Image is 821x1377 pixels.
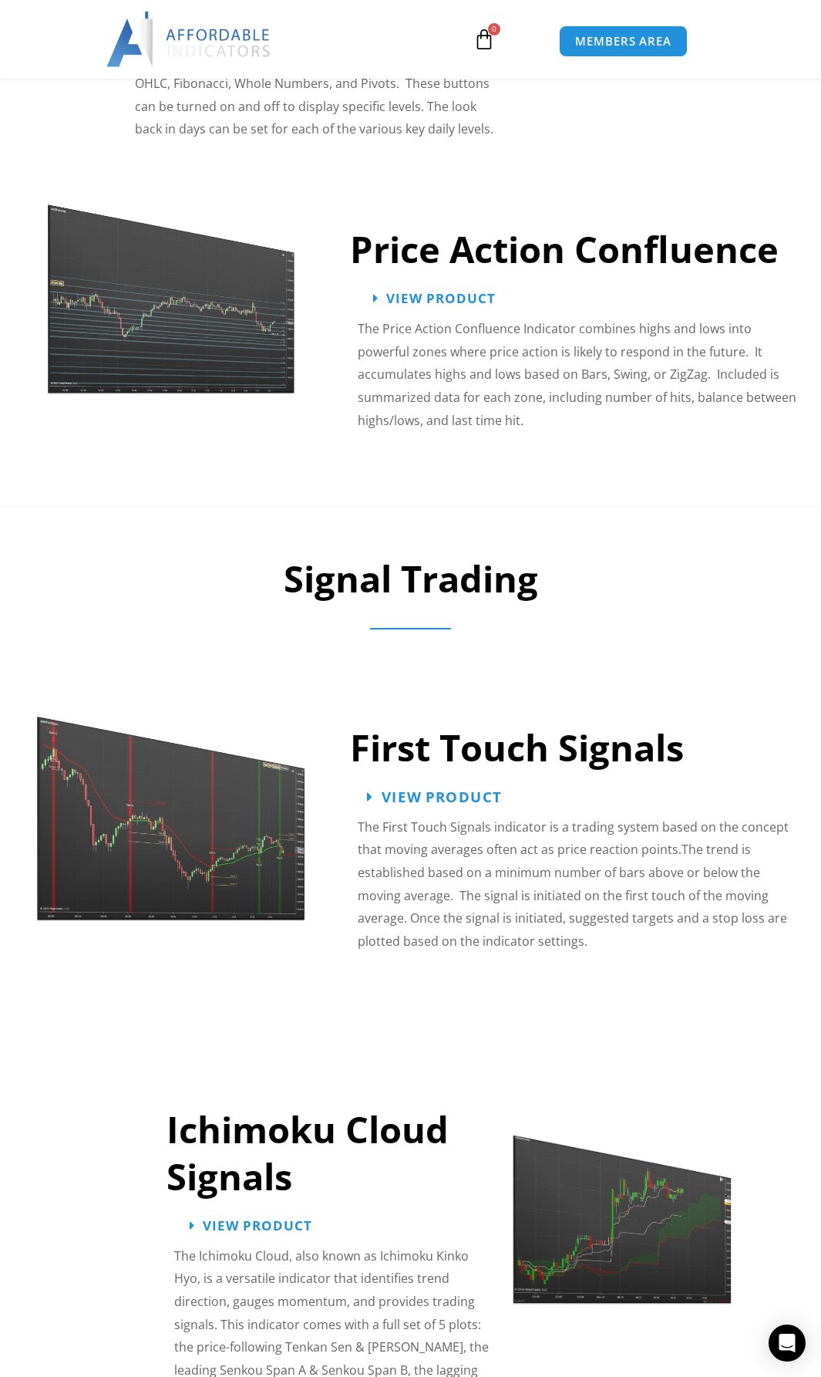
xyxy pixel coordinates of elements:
a: MEMBERS AREA [559,25,688,57]
h2: Signal Trading [8,555,813,602]
img: LogoAI | Affordable Indicators – NinjaTrader [106,12,272,67]
img: First Touch Signals 1 | Affordable Indicators – NinjaTrader [36,689,307,922]
span: The trend is established based on a minimum number of bars above or below the moving average. The... [358,841,787,950]
span: MEMBERS AREA [575,35,671,47]
img: Ichimuku | Affordable Indicators – NinjaTrader [511,1114,732,1304]
span: View Product [203,1219,312,1232]
img: Price Action Confluence | Affordable Indicators – NinjaTrader [46,187,296,402]
span: 0 [488,23,500,35]
a: Price Action Confluence [350,224,779,274]
a: View Product [367,789,502,804]
p: The First Touch Signals indicator is a trading system based on the concept that moving averages o... [358,816,806,953]
a: View Product [190,1219,312,1232]
a: View Product [373,292,496,305]
p: The Price Action Confluence Indicator combines highs and lows into powerful zones where price act... [358,318,806,433]
a: 0 [450,17,518,62]
div: Open Intercom Messenger [769,1325,806,1362]
span: View Product [386,292,496,305]
span: View Product [382,789,502,804]
a: Ichimoku Cloud Signals [167,1105,449,1201]
a: First Touch Signals [350,723,684,772]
